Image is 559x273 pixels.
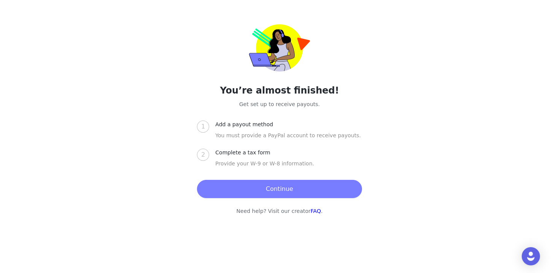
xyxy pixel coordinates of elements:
[522,247,540,265] div: Open Intercom Messenger
[215,121,279,129] div: Add a payout method
[311,208,321,214] a: FAQ
[156,100,403,108] p: Get set up to receive payouts.
[197,180,362,198] button: Continue
[215,160,362,177] div: Provide your W-9 or W-8 information.
[201,151,205,158] span: 2
[201,123,205,130] span: 1
[156,207,403,215] p: Need help? Visit our creator .
[215,149,276,157] div: Complete a tax form
[156,84,403,97] h2: You’re almost finished!
[215,132,362,149] div: You must provide a PayPal account to receive payouts.
[249,24,310,71] img: trolley-payout-onboarding.png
